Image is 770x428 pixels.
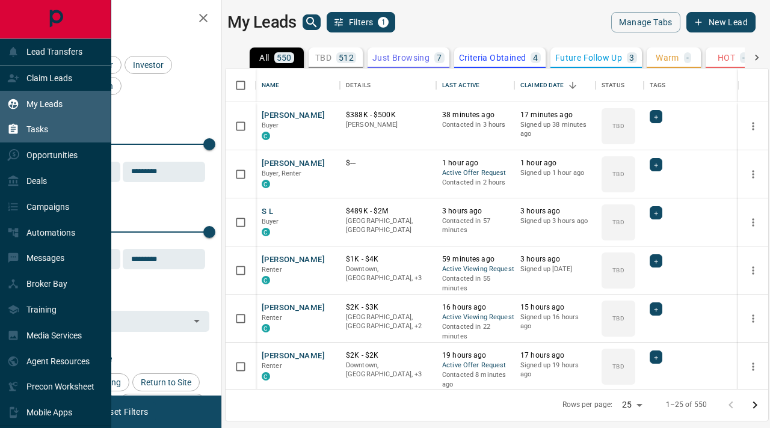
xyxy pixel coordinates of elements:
[562,400,613,410] p: Rows per page:
[442,120,508,130] p: Contacted in 3 hours
[611,12,680,32] button: Manage Tabs
[442,322,508,341] p: Contacted in 22 minutes
[612,362,624,371] p: TBD
[262,228,270,236] div: condos.ca
[520,361,590,379] p: Signed up 19 hours ago
[346,110,430,120] p: $388K - $500K
[262,350,325,362] button: [PERSON_NAME]
[442,69,479,102] div: Last Active
[442,274,508,293] p: Contacted in 55 minutes
[520,69,564,102] div: Claimed Date
[656,53,679,62] p: Warm
[188,313,205,329] button: Open
[442,361,508,371] span: Active Offer Request
[650,350,662,364] div: +
[262,110,325,121] button: [PERSON_NAME]
[442,254,508,264] p: 59 minutes ago
[227,13,297,32] h1: My Leads
[262,69,280,102] div: Name
[629,53,634,62] p: 3
[744,165,762,183] button: more
[262,206,273,218] button: S L
[437,53,442,62] p: 7
[340,69,436,102] div: Details
[520,350,590,361] p: 17 hours ago
[650,69,666,102] div: Tags
[744,261,762,280] button: more
[650,206,662,219] div: +
[650,158,662,171] div: +
[262,132,270,140] div: condos.ca
[346,216,430,235] p: [GEOGRAPHIC_DATA], [GEOGRAPHIC_DATA]
[339,53,354,62] p: 512
[277,53,292,62] p: 550
[327,12,396,32] button: Filters1
[744,358,762,376] button: more
[520,254,590,264] p: 3 hours ago
[520,264,590,274] p: Signed up [DATE]
[256,69,340,102] div: Name
[718,53,735,62] p: HOT
[650,254,662,267] div: +
[346,350,430,361] p: $2K - $2K
[262,302,325,314] button: [PERSON_NAME]
[262,276,270,284] div: condos.ca
[612,218,624,227] p: TBD
[442,350,508,361] p: 19 hours ago
[262,266,282,274] span: Renter
[346,206,430,216] p: $489K - $2M
[372,53,430,62] p: Just Browsing
[442,178,508,188] p: Contacted in 2 hours
[442,216,508,235] p: Contacted in 57 minutes
[612,266,624,275] p: TBD
[742,53,745,62] p: -
[686,12,756,32] button: New Lead
[564,77,581,94] button: Sort
[346,264,430,283] p: North York, West End, Toronto
[262,324,270,332] div: condos.ca
[520,158,590,168] p: 1 hour ago
[520,313,590,331] p: Signed up 16 hours ago
[514,69,596,102] div: Claimed Date
[744,310,762,328] button: more
[442,313,508,323] span: Active Viewing Request
[602,69,624,102] div: Status
[346,158,430,168] p: $---
[654,159,658,171] span: +
[303,14,321,30] button: search button
[436,69,514,102] div: Last Active
[259,53,269,62] p: All
[743,393,767,417] button: Go to next page
[654,111,658,123] span: +
[442,158,508,168] p: 1 hour ago
[612,170,624,179] p: TBD
[654,207,658,219] span: +
[596,69,644,102] div: Status
[38,12,209,26] h2: Filters
[346,302,430,313] p: $2K - $3K
[442,370,508,389] p: Contacted 8 minutes ago
[262,121,279,129] span: Buyer
[520,110,590,120] p: 17 minutes ago
[654,303,658,315] span: +
[262,170,302,177] span: Buyer, Renter
[520,206,590,216] p: 3 hours ago
[262,180,270,188] div: condos.ca
[612,121,624,130] p: TBD
[442,168,508,179] span: Active Offer Request
[315,53,331,62] p: TBD
[262,254,325,266] button: [PERSON_NAME]
[520,168,590,178] p: Signed up 1 hour ago
[686,53,689,62] p: -
[617,396,646,414] div: 25
[520,120,590,139] p: Signed up 38 minutes ago
[132,373,200,391] div: Return to Site
[346,361,430,379] p: North York, York Crosstown, Toronto
[442,264,508,275] span: Active Viewing Request
[129,60,168,70] span: Investor
[520,302,590,313] p: 15 hours ago
[346,69,371,102] div: Details
[654,351,658,363] span: +
[612,314,624,323] p: TBD
[650,302,662,316] div: +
